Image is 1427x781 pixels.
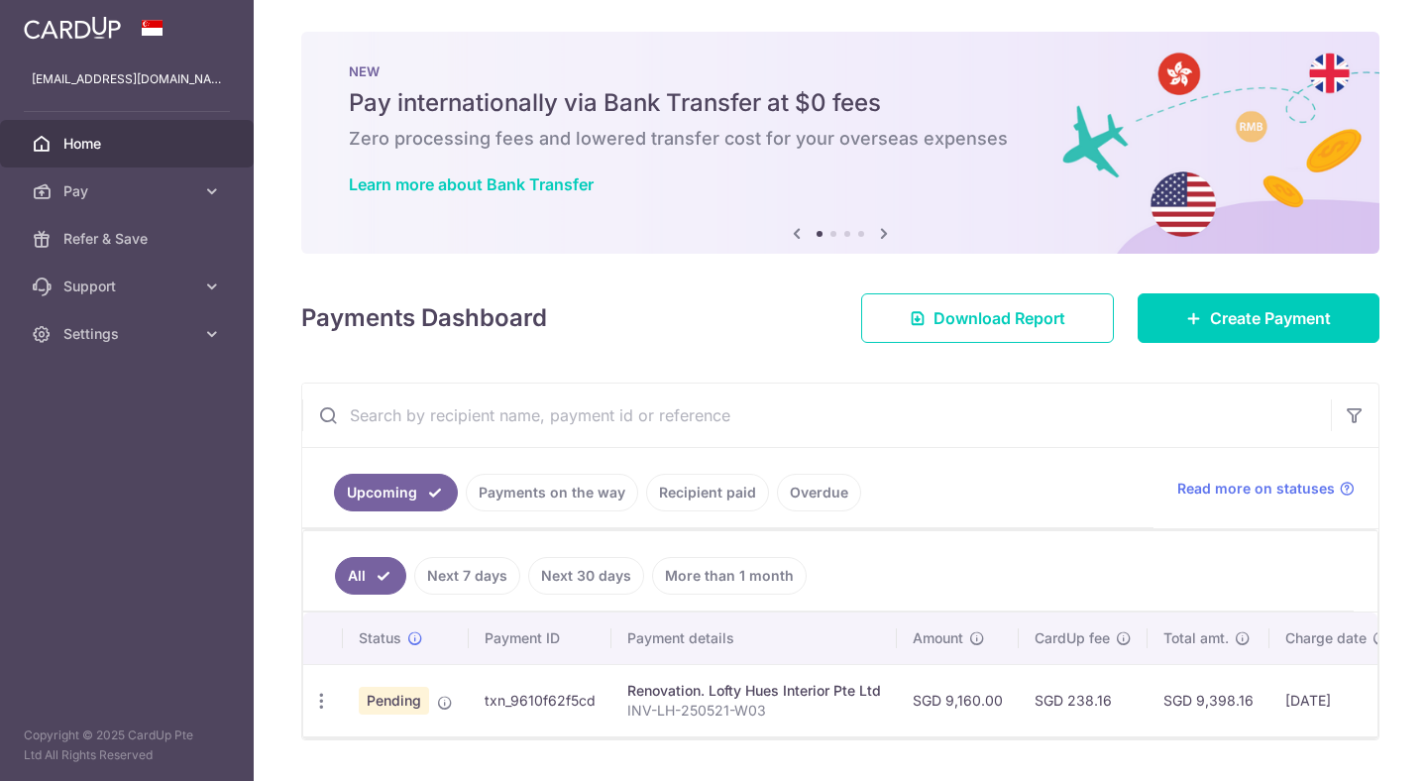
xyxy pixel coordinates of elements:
td: SGD 9,398.16 [1148,664,1269,736]
input: Search by recipient name, payment id or reference [302,384,1331,447]
img: CardUp [24,16,121,40]
span: Pay [63,181,194,201]
img: Bank transfer banner [301,32,1379,254]
h4: Payments Dashboard [301,300,547,336]
div: Renovation. Lofty Hues Interior Pte Ltd [627,681,881,701]
a: Learn more about Bank Transfer [349,174,594,194]
span: Amount [913,628,963,648]
span: Create Payment [1210,306,1331,330]
span: Download Report [933,306,1065,330]
span: Support [63,277,194,296]
th: Payment details [611,613,897,664]
a: Next 7 days [414,557,520,595]
a: Read more on statuses [1177,479,1355,499]
td: SGD 238.16 [1019,664,1148,736]
span: Settings [63,324,194,344]
td: txn_9610f62f5cd [469,664,611,736]
span: CardUp fee [1035,628,1110,648]
span: Total amt. [1163,628,1229,648]
th: Payment ID [469,613,611,664]
a: Upcoming [334,474,458,511]
p: NEW [349,63,1332,79]
a: Download Report [861,293,1114,343]
a: All [335,557,406,595]
a: Next 30 days [528,557,644,595]
p: INV-LH-250521-W03 [627,701,881,721]
h5: Pay internationally via Bank Transfer at $0 fees [349,87,1332,119]
a: More than 1 month [652,557,807,595]
a: Payments on the way [466,474,638,511]
a: Overdue [777,474,861,511]
p: [EMAIL_ADDRESS][DOMAIN_NAME] [32,69,222,89]
span: Charge date [1285,628,1367,648]
span: Pending [359,687,429,715]
a: Recipient paid [646,474,769,511]
span: Home [63,134,194,154]
span: Read more on statuses [1177,479,1335,499]
span: Status [359,628,401,648]
h6: Zero processing fees and lowered transfer cost for your overseas expenses [349,127,1332,151]
td: [DATE] [1269,664,1404,736]
span: Refer & Save [63,229,194,249]
td: SGD 9,160.00 [897,664,1019,736]
a: Create Payment [1138,293,1379,343]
